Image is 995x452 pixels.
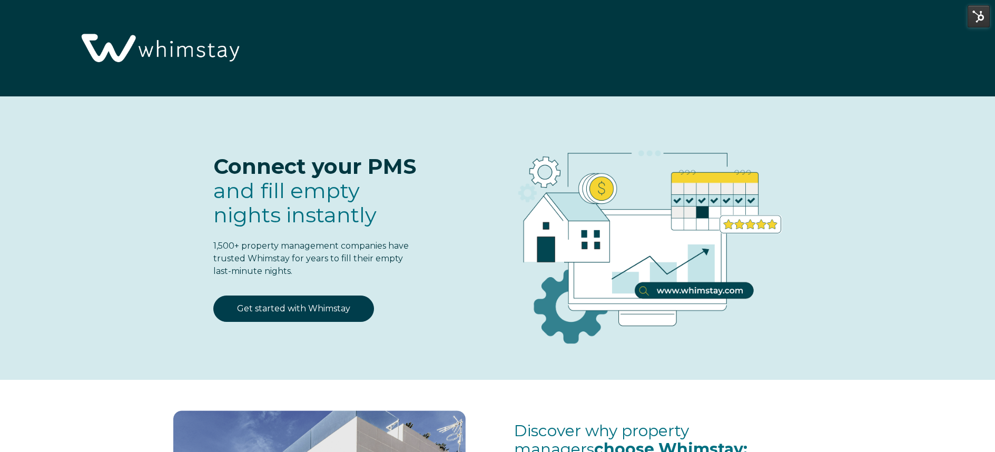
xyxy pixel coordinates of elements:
span: 1,500+ property management companies have trusted Whimstay for years to fill their empty last-min... [213,241,409,276]
span: fill empty nights instantly [213,178,377,228]
span: Connect your PMS [213,153,416,179]
img: Whimstay Logo-02 1 [74,5,244,93]
a: Get started with Whimstay [213,296,374,322]
span: and [213,178,377,228]
img: HubSpot Tools Menu Toggle [968,5,990,27]
img: RBO Ilustrations-03 [458,117,829,361]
